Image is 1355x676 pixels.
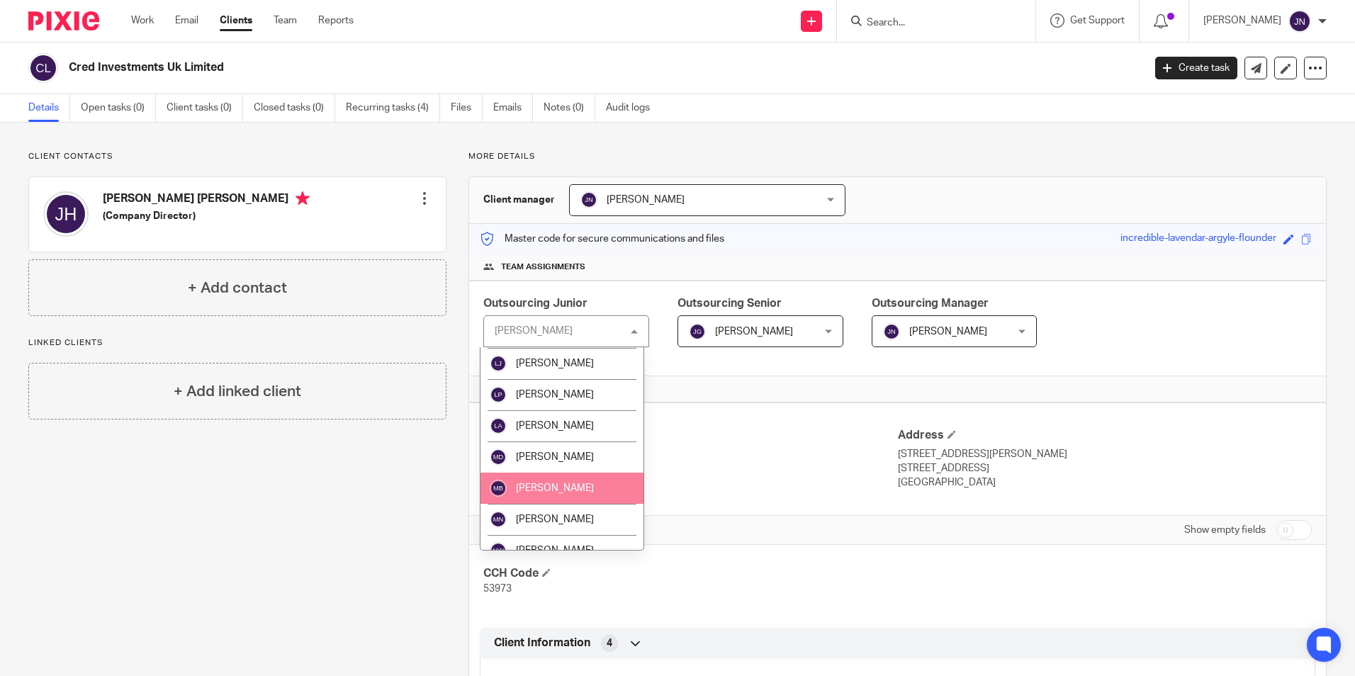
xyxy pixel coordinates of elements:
a: Clients [220,13,252,28]
input: Search [865,17,993,30]
a: Create task [1155,57,1237,79]
img: svg%3E [490,511,507,528]
span: [PERSON_NAME] [516,359,594,368]
p: Client contacts [28,151,446,162]
img: svg%3E [580,191,597,208]
span: Outsourcing Junior [483,298,587,309]
p: Limited Company [483,447,897,461]
img: svg%3E [490,449,507,466]
a: Audit logs [606,94,660,122]
img: svg%3E [490,417,507,434]
span: Team assignments [501,261,585,273]
a: Team [274,13,297,28]
div: incredible-lavendar-argyle-flounder [1120,231,1276,247]
a: Emails [493,94,533,122]
a: Closed tasks (0) [254,94,335,122]
h2: Cred Investments Uk Limited [69,60,921,75]
label: Show empty fields [1184,523,1266,537]
a: Recurring tasks (4) [346,94,440,122]
span: [PERSON_NAME] [516,421,594,431]
h4: + Add contact [188,277,287,299]
p: [GEOGRAPHIC_DATA] [898,475,1312,490]
p: [PERSON_NAME] [1203,13,1281,28]
h4: CUSTOM FIELDS [483,524,897,536]
a: Work [131,13,154,28]
span: [PERSON_NAME] [516,546,594,556]
div: [PERSON_NAME] [495,326,573,336]
span: [PERSON_NAME] [607,195,685,205]
span: Get Support [1070,16,1125,26]
img: svg%3E [490,386,507,403]
a: Client tasks (0) [167,94,243,122]
h4: CCH Code [483,566,897,581]
span: [PERSON_NAME] [516,452,594,462]
img: svg%3E [43,191,89,237]
img: svg%3E [28,53,58,83]
span: [PERSON_NAME] [909,327,987,337]
img: svg%3E [1288,10,1311,33]
img: svg%3E [490,355,507,372]
h5: (Company Director) [103,209,310,223]
p: [STREET_ADDRESS][PERSON_NAME] [898,447,1312,461]
span: 4 [607,636,612,650]
span: 53973 [483,584,512,594]
span: [PERSON_NAME] [516,390,594,400]
h3: Client manager [483,193,555,207]
p: Master code for secure communications and files [480,232,724,246]
a: Email [175,13,198,28]
a: Files [451,94,483,122]
p: [STREET_ADDRESS] [898,461,1312,475]
span: Client Information [494,636,590,650]
a: Reports [318,13,354,28]
span: [PERSON_NAME] [516,483,594,493]
img: svg%3E [490,542,507,559]
h4: + Add linked client [174,381,301,402]
a: Notes (0) [544,94,595,122]
a: Open tasks (0) [81,94,156,122]
span: [PERSON_NAME] [516,514,594,524]
img: svg%3E [490,480,507,497]
p: Linked clients [28,337,446,349]
i: Primary [296,191,310,205]
span: [PERSON_NAME] [715,327,793,337]
h4: Address [898,428,1312,443]
h4: [PERSON_NAME] [PERSON_NAME] [103,191,310,209]
h4: Client type [483,428,897,443]
span: Outsourcing Manager [872,298,989,309]
img: svg%3E [689,323,706,340]
a: Details [28,94,70,122]
img: Pixie [28,11,99,30]
p: More details [468,151,1327,162]
img: svg%3E [883,323,900,340]
span: Outsourcing Senior [677,298,782,309]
